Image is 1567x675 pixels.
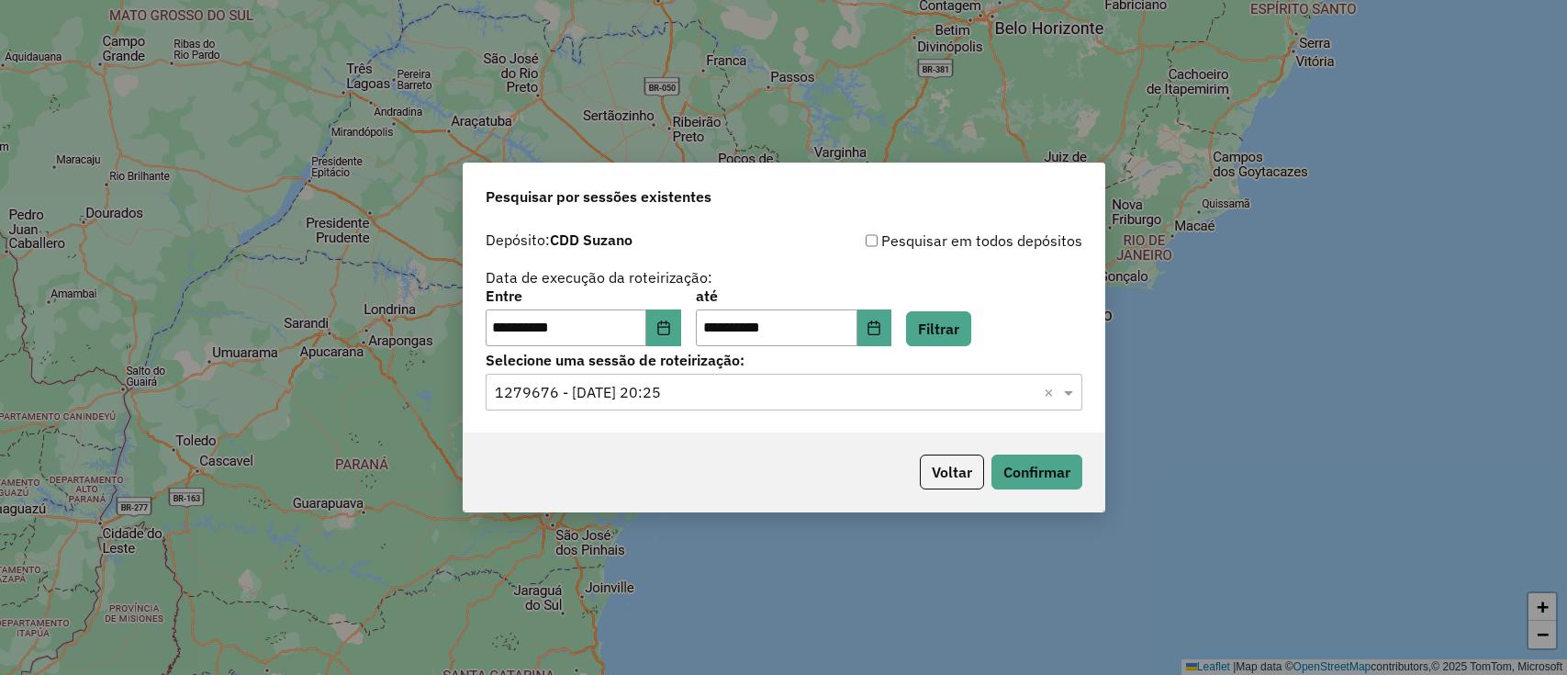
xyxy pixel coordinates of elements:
[486,285,681,307] label: Entre
[486,229,632,251] label: Depósito:
[906,311,971,346] button: Filtrar
[696,285,891,307] label: até
[857,309,892,346] button: Choose Date
[550,231,632,249] strong: CDD Suzano
[486,186,711,208] span: Pesquisar por sessões existentes
[646,309,681,346] button: Choose Date
[1044,381,1059,403] span: Clear all
[920,455,984,489] button: Voltar
[486,349,1082,371] label: Selecione uma sessão de roteirização:
[784,230,1082,252] div: Pesquisar em todos depósitos
[991,455,1082,489] button: Confirmar
[486,266,712,288] label: Data de execução da roteirização:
